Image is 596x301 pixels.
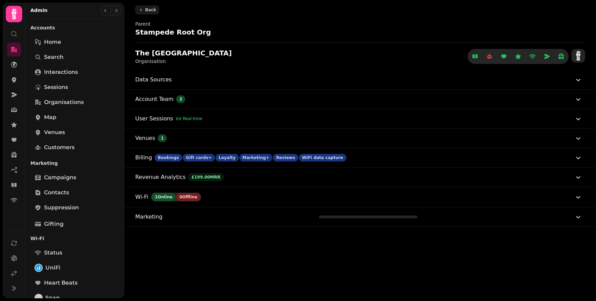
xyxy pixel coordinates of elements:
svg: Marketing+ [543,53,550,60]
button: User Sessions Real-time [135,109,582,128]
a: Organisations [30,95,119,109]
div: £199.00 MRR [188,173,223,181]
span: Revenue Analytics [135,173,185,181]
img: UniFi [35,264,42,271]
a: Sessions [30,80,119,94]
div: 3 [176,95,185,103]
a: Bookings [468,50,482,63]
span: Sessions [44,83,68,91]
span: Account Team [135,95,174,103]
span: Back [145,8,156,12]
span: Real-time [183,116,202,121]
a: Marketing+ [540,50,554,63]
p: Parent [135,21,310,27]
button: Billing BookingsGift cards+LoyaltyMarketing+ReviewsWiFi data capture [135,148,582,167]
p: Accounts [30,22,119,34]
a: Reviews [511,50,525,63]
a: Gifting [30,217,119,231]
span: Billing [135,154,152,162]
a: Stampede Root Org [135,27,585,37]
span: Heart beats [44,279,78,287]
span: Marketing [135,213,163,221]
a: Venues [30,126,119,139]
svg: Reviews [515,53,522,60]
a: Customers [30,141,119,154]
button: Account Team 3 [135,90,582,109]
a: Loyalty [497,50,511,63]
a: Contacts [30,186,119,199]
div: Loyalty [216,154,238,161]
a: Interactions [30,65,119,79]
h2: Admin [30,7,47,14]
button: Venues 1 [135,129,582,148]
span: Organisations [44,98,84,106]
a: Campaigns [30,171,119,184]
h2: Stampede Root Org [135,27,266,37]
span: Customers [44,143,74,152]
button: Data Sources [135,70,582,89]
a: Map [30,110,119,124]
div: 1 [158,134,167,142]
p: Organisation [135,58,232,65]
p: Marketing [30,157,119,169]
span: User Sessions [135,115,173,123]
svg: Gift cards+ [558,53,565,60]
svg: Bookings [472,53,479,60]
a: Home [30,35,119,49]
span: Venues [44,128,65,136]
span: Campaigns [44,173,76,182]
span: Venues [135,134,155,142]
button: Back [135,5,159,14]
a: Gift cards+ [554,50,568,63]
div: 1 Online [152,193,176,201]
svg: WiFi data capture [529,53,536,60]
div: WiFi data capture [299,154,346,161]
div: Gift cards+ [183,154,215,161]
div: Bookings [155,154,182,161]
a: Heart beats [30,276,119,290]
span: Status [44,249,62,257]
span: Gifting [44,220,64,228]
span: Interactions [44,68,78,76]
span: Map [44,113,56,121]
button: Revenue Analytics£199.00MRR [135,168,582,187]
a: Status [30,246,119,260]
p: Wi-Fi [30,232,119,245]
a: UniFiUniFi [30,261,119,275]
span: Contacts [44,188,69,197]
div: Reviews [273,154,298,161]
button: Wi-Fi 1Online0Offline [135,187,582,207]
a: WiFi data capture [526,50,539,63]
span: Search [44,53,64,61]
button: Marketing [135,207,582,226]
span: Wi-Fi [135,193,148,201]
svg: contacts (inactive) [486,53,493,60]
div: Marketing+ [239,154,273,161]
span: Home [44,38,61,46]
a: Suppression [30,201,119,214]
span: Suppression [44,204,79,212]
a: Search [30,50,119,64]
span: UniFi [45,264,60,272]
a: contacts (inactive) [483,50,496,63]
h2: The [GEOGRAPHIC_DATA] [135,48,232,58]
svg: Loyalty [500,53,507,60]
div: 0 Offline [176,193,200,201]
